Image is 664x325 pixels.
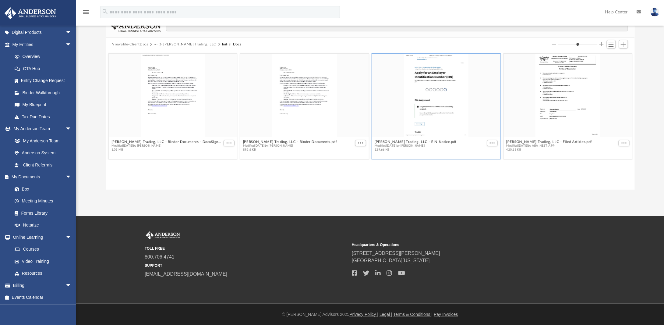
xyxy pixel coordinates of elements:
[394,312,433,317] a: Terms & Conditions |
[166,20,628,31] input: Search files and folders
[9,255,75,267] a: Video Training
[106,51,635,190] div: grid
[552,42,556,46] button: Decrease column size
[4,171,78,183] a: My Documentsarrow_drop_down
[9,183,75,195] a: Box
[350,312,379,317] a: Privacy Policy |
[65,38,78,51] span: arrow_drop_down
[154,42,158,47] button: ···
[65,123,78,135] span: arrow_drop_down
[65,279,78,292] span: arrow_drop_down
[558,42,598,46] input: Column size
[112,42,148,47] button: Viewable-ClientDocs
[9,62,81,75] a: CTA Hub
[111,140,222,144] button: [PERSON_NAME] Trading, LLC - Binder Documents - DocuSigned.pdf
[145,254,175,259] a: 800.706.4741
[9,267,78,280] a: Resources
[352,242,555,248] small: Headquarters & Operations
[76,311,664,318] div: © [PERSON_NAME] Advisors 2025
[434,312,458,317] a: Pay Invoices
[619,40,628,48] button: Add
[9,111,81,123] a: Tax Due Dates
[355,140,366,146] button: More options
[65,231,78,244] span: arrow_drop_down
[619,140,630,146] button: More options
[222,42,242,47] button: Initial Docs
[111,144,222,148] span: Modified [DATE] by [PERSON_NAME]
[145,263,348,268] small: SUPPORT
[487,140,498,146] button: More options
[9,75,81,87] a: Entity Change Request
[82,12,90,16] a: menu
[9,135,75,147] a: My Anderson Team
[9,159,78,171] a: Client Referrals
[4,231,78,243] a: Online Learningarrow_drop_down
[243,140,337,144] button: [PERSON_NAME] Trading, LLC - Binder Documents.pdf
[650,8,659,16] img: User Pic
[4,279,81,291] a: Billingarrow_drop_down
[9,99,78,111] a: My Blueprint
[3,7,58,19] img: Anderson Advisors Platinum Portal
[145,271,227,277] a: [EMAIL_ADDRESS][DOMAIN_NAME]
[4,123,78,135] a: My Anderson Teamarrow_drop_down
[9,147,78,159] a: Anderson System
[243,148,337,152] span: 892.6 KB
[145,246,348,251] small: TOLL FREE
[607,40,616,48] button: Switch to List View
[9,195,78,207] a: Meeting Minutes
[145,231,181,239] img: Anderson Advisors Platinum Portal
[506,148,592,152] span: 420.13 KB
[506,140,592,144] button: [PERSON_NAME] Trading, LLC - Filed Articles.pdf
[9,219,78,231] a: Notarize
[82,9,90,16] i: menu
[380,312,392,317] a: Legal |
[65,27,78,39] span: arrow_drop_down
[224,140,235,146] button: More options
[352,251,440,256] a: [STREET_ADDRESS][PERSON_NAME]
[9,51,81,63] a: Overview
[4,27,81,39] a: Digital Productsarrow_drop_down
[4,291,81,304] a: Events Calendar
[243,144,337,148] span: Modified [DATE] by [PERSON_NAME]
[375,144,457,148] span: Modified [DATE] by [PERSON_NAME]
[4,38,81,51] a: My Entitiesarrow_drop_down
[102,8,108,15] i: search
[9,207,75,219] a: Forms Library
[9,87,81,99] a: Binder Walkthrough
[352,258,430,263] a: [GEOGRAPHIC_DATA][US_STATE]
[65,171,78,184] span: arrow_drop_down
[506,144,592,148] span: Modified [DATE] by ABA_NEST_APP
[375,140,457,144] button: [PERSON_NAME] Trading, LLC - EIN Notice.pdf
[163,42,216,47] button: [PERSON_NAME] Trading, LLC
[599,42,604,46] button: Increase column size
[375,148,457,152] span: 129.66 KB
[111,148,222,152] span: 1.01 MB
[9,243,78,255] a: Courses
